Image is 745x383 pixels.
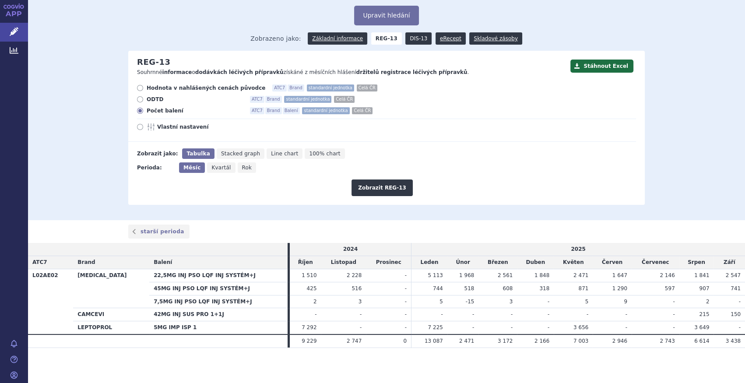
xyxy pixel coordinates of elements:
h2: REG-13 [137,57,170,67]
span: 7 003 [573,338,588,344]
td: 2024 [290,243,411,256]
th: 7,5MG INJ PSO LQF INJ SYSTÉM+J [149,295,288,308]
span: Celá ČR [334,96,355,103]
span: 215 [699,311,709,317]
td: 2025 [411,243,745,256]
span: 741 [731,285,741,292]
span: Balení [154,259,172,265]
td: Červenec [632,256,679,269]
th: CAMCEVI [73,308,149,321]
span: 3 172 [498,338,513,344]
strong: informace [162,69,192,75]
span: - [626,311,627,317]
div: Perioda: [137,162,175,173]
span: 1 848 [534,272,549,278]
span: - [405,324,407,330]
span: 518 [464,285,474,292]
span: 516 [351,285,362,292]
span: Line chart [271,151,298,157]
span: - [405,285,407,292]
td: Listopad [321,256,366,269]
span: 7 292 [302,324,316,330]
a: eRecept [436,32,466,45]
span: 3 438 [726,338,741,344]
span: Brand [265,96,282,103]
span: - [405,311,407,317]
span: Vlastní nastavení [157,123,253,130]
span: Tabulka [186,151,210,157]
span: 2 946 [612,338,627,344]
span: Celá ČR [352,107,372,114]
a: starší perioda [128,225,190,239]
a: Skladové zásoby [469,32,522,45]
span: 1 968 [459,272,474,278]
span: 5 113 [428,272,443,278]
th: 42MG INJ SUS PRO 1+1J [149,308,288,321]
span: 9 [624,299,627,305]
span: -15 [466,299,474,305]
span: 2 561 [498,272,513,278]
span: 1 290 [612,285,627,292]
span: - [673,311,675,317]
span: - [441,311,443,317]
span: 1 510 [302,272,316,278]
span: Celá ČR [357,84,377,91]
span: Hodnota v nahlášených cenách původce [147,84,265,91]
span: 2 747 [347,338,362,344]
span: standardní jednotka [307,84,354,91]
span: 5 [585,299,589,305]
p: Souhrnné o získáné z měsíčních hlášení . [137,69,566,76]
span: 2 471 [459,338,474,344]
span: 0 [403,338,407,344]
span: - [315,311,316,317]
td: Prosinec [366,256,411,269]
span: - [739,299,741,305]
span: - [587,311,588,317]
span: - [360,324,362,330]
strong: REG-13 [371,32,402,45]
span: 3 649 [694,324,709,330]
span: Brand [288,84,304,91]
span: 5 [439,299,443,305]
span: 2 743 [660,338,675,344]
span: Brand [77,259,95,265]
span: Kvartál [211,165,231,171]
span: 3 [510,299,513,305]
span: 608 [503,285,513,292]
span: Rok [242,165,252,171]
span: 744 [433,285,443,292]
span: - [405,272,407,278]
span: 1 841 [694,272,709,278]
strong: držitelů registrace léčivých přípravků [356,69,467,75]
button: Zobrazit REG-13 [351,179,413,196]
span: - [511,324,513,330]
span: - [548,324,549,330]
span: - [511,311,513,317]
button: Upravit hledání [354,6,418,25]
th: LEPTOPROL [73,321,149,334]
span: - [626,324,627,330]
strong: dodávkách léčivých přípravků [195,69,284,75]
span: - [673,324,675,330]
span: 871 [578,285,588,292]
span: ODTD [147,96,243,103]
div: Zobrazit jako: [137,148,178,159]
td: Září [713,256,745,269]
span: 318 [539,285,549,292]
span: ATC7 [250,96,264,103]
span: Počet balení [147,107,243,114]
span: 9 229 [302,338,316,344]
span: - [472,324,474,330]
span: - [739,324,741,330]
span: 2 228 [347,272,362,278]
span: 2 166 [534,338,549,344]
th: 22,5MG INJ PSO LQF INJ SYSTÉM+J [149,269,288,282]
span: standardní jednotka [302,107,349,114]
td: Leden [411,256,447,269]
span: 150 [731,311,741,317]
span: - [360,311,362,317]
span: 2 471 [573,272,588,278]
span: - [405,299,407,305]
span: 2 [706,299,710,305]
span: 425 [307,285,317,292]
